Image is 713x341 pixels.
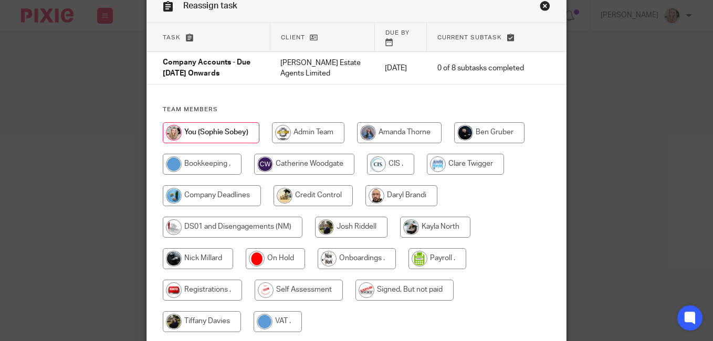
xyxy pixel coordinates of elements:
p: [PERSON_NAME] Estate Agents Limited [280,58,364,79]
span: Due by [385,30,410,36]
h4: Team members [163,105,550,114]
a: Close this dialog window [540,1,550,15]
p: [DATE] [385,63,416,73]
span: Reassign task [183,2,237,10]
span: Client [281,35,305,40]
span: Company Accounts - Due [DATE] Onwards [163,59,250,78]
span: Task [163,35,181,40]
td: 0 of 8 subtasks completed [427,52,534,84]
span: Current subtask [437,35,502,40]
